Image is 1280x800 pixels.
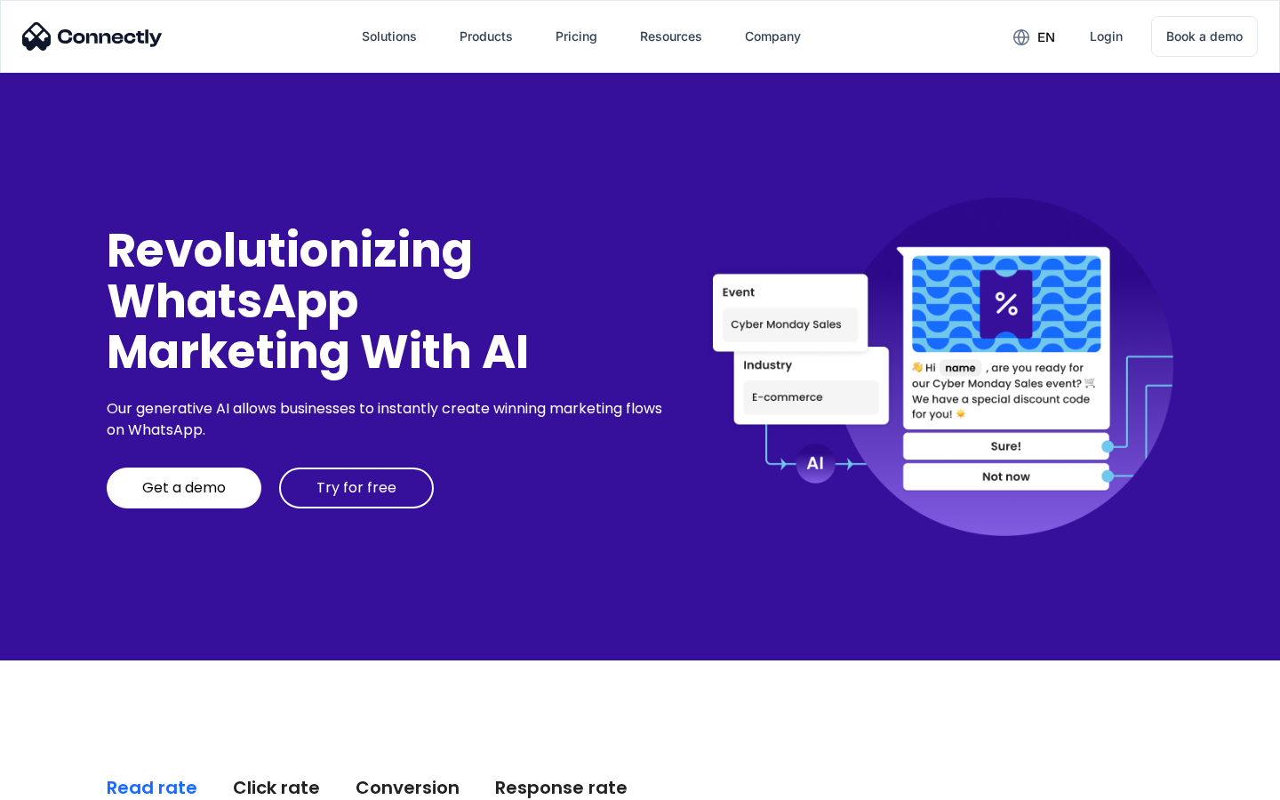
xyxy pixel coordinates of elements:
div: Solutions [362,24,417,49]
div: Products [460,24,513,49]
div: Company [745,24,801,49]
div: Revolutionizing WhatsApp Marketing With AI [107,225,668,378]
div: Response rate [495,775,628,800]
div: en [1037,25,1055,50]
a: Login [1076,15,1137,58]
a: Try for free [279,468,434,508]
div: Get a demo [142,479,226,497]
a: Get a demo [107,468,261,508]
div: Click rate [233,775,320,800]
img: Connectly Logo [22,22,163,51]
div: Our generative AI allows businesses to instantly create winning marketing flows on WhatsApp. [107,398,668,441]
div: Resources [640,24,702,49]
a: Book a demo [1151,16,1258,57]
div: Login [1090,24,1123,49]
a: Pricing [541,15,612,58]
div: Read rate [107,775,197,800]
div: Conversion [356,775,460,800]
div: Try for free [316,479,396,497]
div: Pricing [556,24,597,49]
